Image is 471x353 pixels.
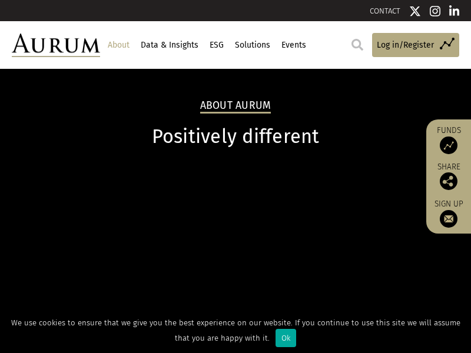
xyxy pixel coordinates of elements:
[440,172,457,190] img: Share this post
[351,39,363,51] img: search.svg
[276,329,296,347] div: Ok
[449,5,460,17] img: Linkedin icon
[432,125,465,154] a: Funds
[233,35,271,55] a: Solutions
[200,99,271,114] h2: About Aurum
[432,163,465,190] div: Share
[440,136,457,154] img: Access Funds
[432,199,465,228] a: Sign up
[106,35,131,55] a: About
[440,210,457,228] img: Sign up to our newsletter
[208,35,225,55] a: ESG
[370,6,400,15] a: CONTACT
[430,5,440,17] img: Instagram icon
[409,5,421,17] img: Twitter icon
[377,39,434,52] span: Log in/Register
[12,34,100,58] img: Aurum
[139,35,200,55] a: Data & Insights
[372,33,459,57] a: Log in/Register
[12,125,459,148] h1: Positively different
[280,35,307,55] a: Events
